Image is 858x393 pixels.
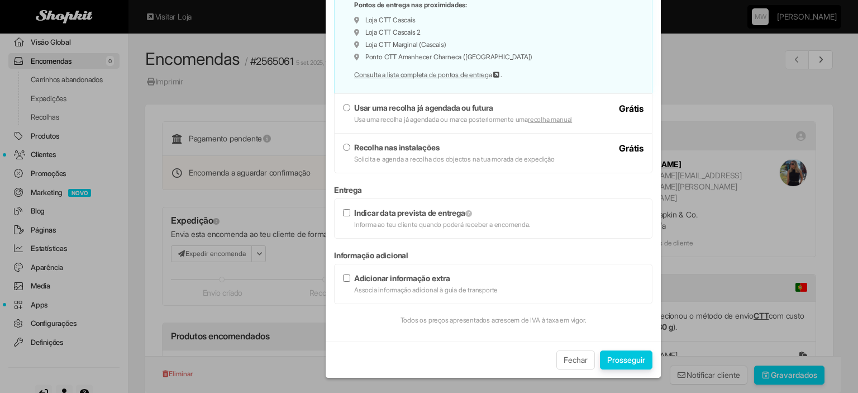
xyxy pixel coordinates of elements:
[619,142,643,155] span: Grátis
[354,143,439,152] strong: Recolha nas instalações
[365,16,416,24] span: Loja CTT Cascais
[354,155,555,163] small: Solicita e agenda a recolha dos objectos na tua morada de expedição
[465,210,472,217] span: Esta data é meramente informativa e não tem qualquer influência no processo de expedição
[619,102,643,115] span: Grátis
[334,184,362,196] label: Entrega
[334,315,652,325] p: Todos os preços apresentados acrescem de IVA à taxa em vigor.
[354,208,471,217] strong: Indicar data prevista de entrega
[528,115,572,124] a: recolha manual
[556,351,595,370] button: Fechar
[354,220,531,229] small: Informa ao teu cliente quando poderá receber a encomenda.
[354,273,450,283] strong: Adicionar informação extra
[354,70,500,79] a: Consulta a lista completa de pontos de entrega
[365,40,446,49] span: Loja CTT Marginal (Cascais)
[354,286,498,294] small: Associa informação adicional à guia de transporte
[354,103,493,112] strong: Usar uma recolha já agendada ou futura
[365,53,532,61] span: Ponto CTT Amanhecer Charneca ([GEOGRAPHIC_DATA])
[600,351,652,370] button: Prosseguir
[354,70,643,79] p: .
[334,250,408,261] label: Informação adicional
[354,115,572,124] small: Usa uma recolha já agendada ou marca posteriormente uma
[365,28,421,36] span: Loja CTT Cascais 2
